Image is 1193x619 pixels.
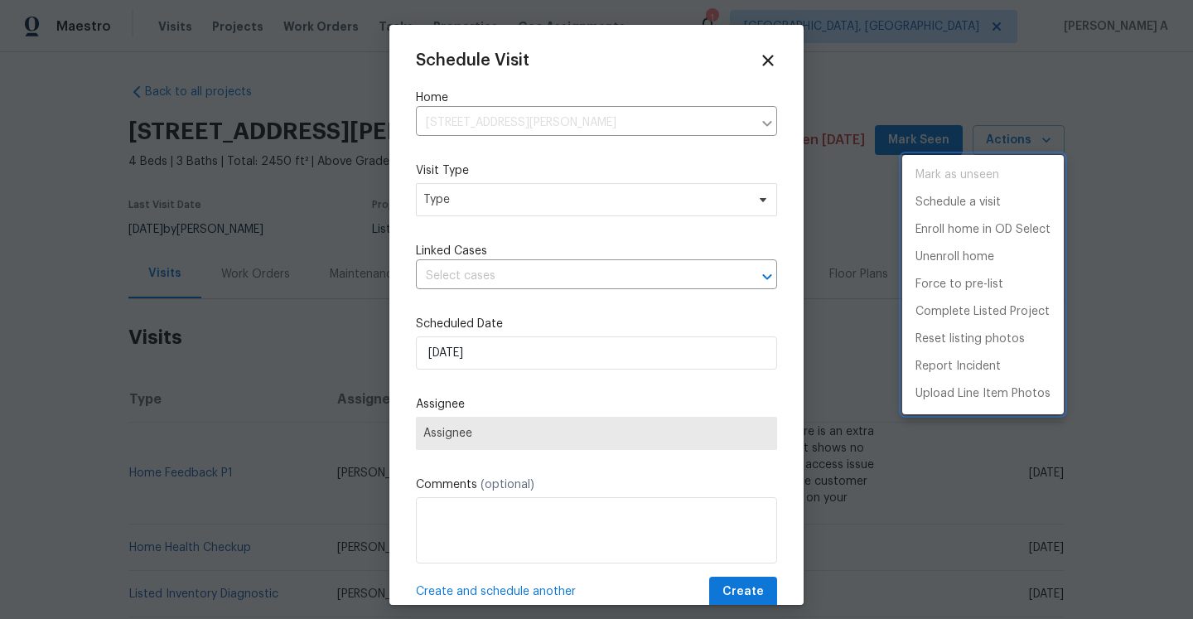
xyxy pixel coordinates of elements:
p: Reset listing photos [915,331,1025,348]
p: Schedule a visit [915,194,1001,211]
p: Force to pre-list [915,276,1003,293]
p: Report Incident [915,358,1001,375]
p: Enroll home in OD Select [915,221,1051,239]
p: Upload Line Item Photos [915,385,1051,403]
p: Unenroll home [915,249,994,266]
p: Complete Listed Project [915,303,1050,321]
